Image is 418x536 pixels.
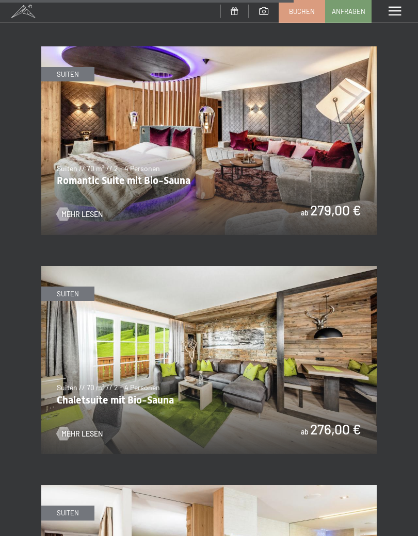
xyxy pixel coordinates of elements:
[41,266,377,455] img: Chaletsuite mit Bio-Sauna
[41,46,377,235] img: Romantic Suite mit Bio-Sauna
[41,47,377,53] a: Romantic Suite mit Bio-Sauna
[289,7,315,16] span: Buchen
[41,266,377,273] a: Chaletsuite mit Bio-Sauna
[326,1,371,22] a: Anfragen
[61,209,103,220] span: Mehr Lesen
[279,1,325,22] a: Buchen
[57,429,103,439] a: Mehr Lesen
[41,485,377,492] a: Family Suite
[332,7,365,16] span: Anfragen
[61,429,103,439] span: Mehr Lesen
[57,209,103,220] a: Mehr Lesen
